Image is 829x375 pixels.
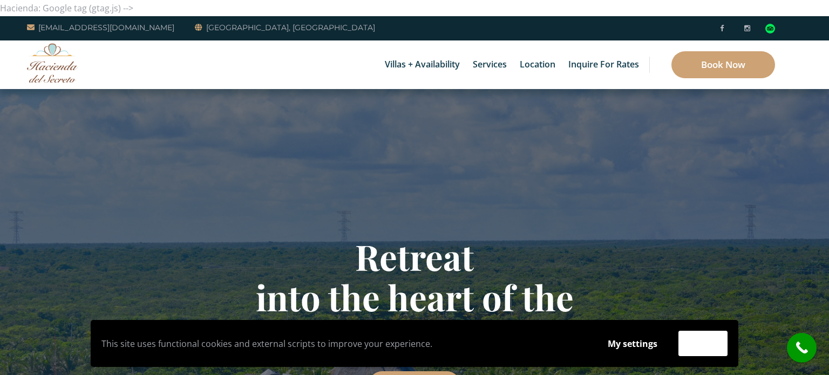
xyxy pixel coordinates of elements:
[27,43,78,83] img: Awesome Logo
[563,40,644,89] a: Inquire for Rates
[467,40,512,89] a: Services
[671,51,775,78] a: Book Now
[765,24,775,33] div: Read traveler reviews on Tripadvisor
[101,336,587,352] p: This site uses functional cookies and external scripts to improve your experience.
[514,40,561,89] a: Location
[790,336,814,360] i: call
[195,21,375,34] a: [GEOGRAPHIC_DATA], [GEOGRAPHIC_DATA]
[597,331,668,356] button: My settings
[678,331,728,356] button: Accept
[787,333,817,363] a: call
[99,236,730,358] h1: Retreat into the heart of the Riviera Maya
[765,24,775,33] img: Tripadvisor_logomark.svg
[379,40,465,89] a: Villas + Availability
[27,21,174,34] a: [EMAIL_ADDRESS][DOMAIN_NAME]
